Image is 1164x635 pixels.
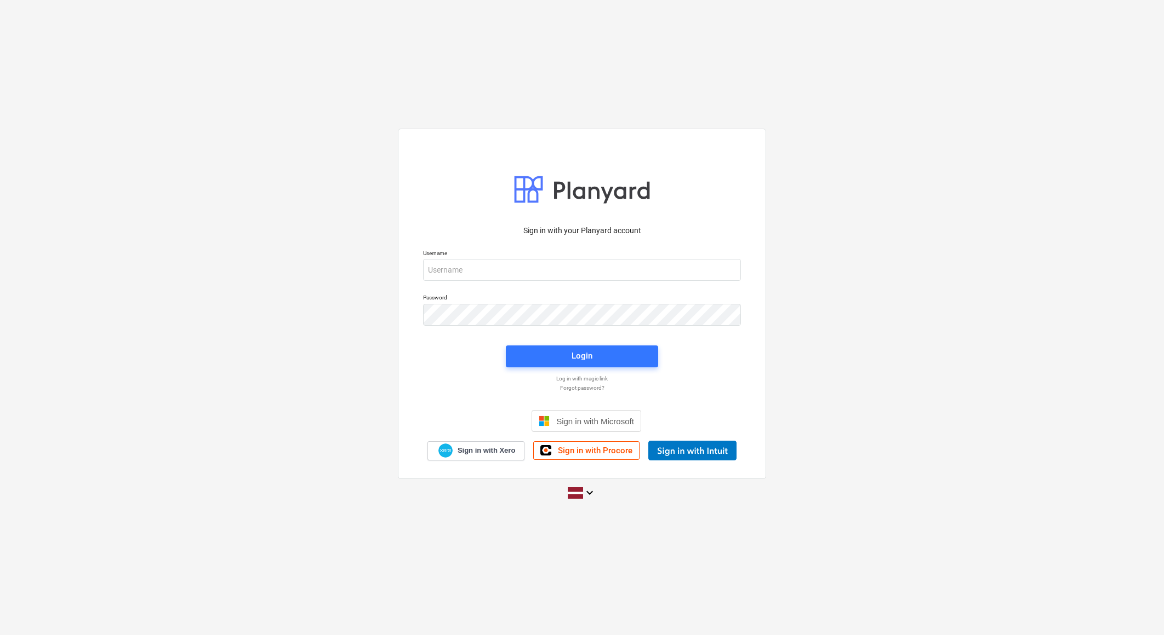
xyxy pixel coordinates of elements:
[427,441,525,460] a: Sign in with Xero
[572,349,592,363] div: Login
[438,443,453,458] img: Xero logo
[423,250,741,259] p: Username
[418,384,746,391] a: Forgot password?
[423,259,741,281] input: Username
[556,417,634,426] span: Sign in with Microsoft
[533,441,640,460] a: Sign in with Procore
[458,446,515,455] span: Sign in with Xero
[423,294,741,303] p: Password
[583,486,596,499] i: keyboard_arrow_down
[539,415,550,426] img: Microsoft logo
[558,446,632,455] span: Sign in with Procore
[418,375,746,382] a: Log in with magic link
[423,225,741,236] p: Sign in with your Planyard account
[506,345,658,367] button: Login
